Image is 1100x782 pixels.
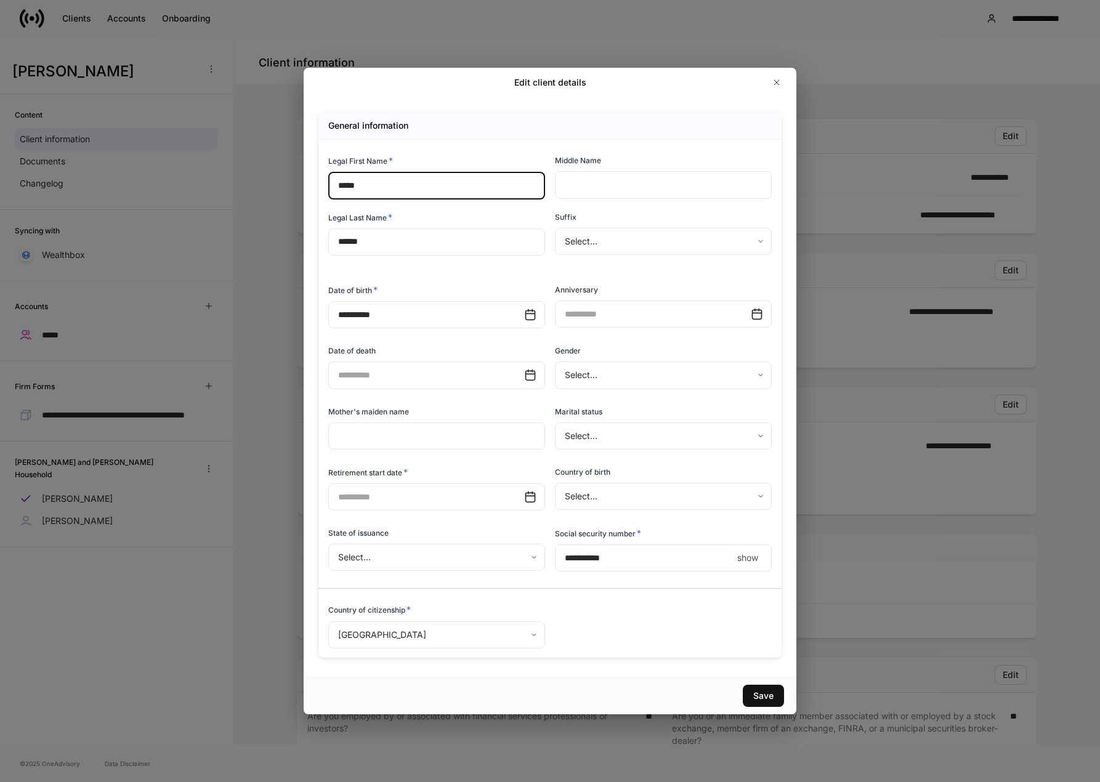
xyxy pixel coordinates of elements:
h6: Gender [555,345,581,357]
h6: Legal Last Name [328,211,392,224]
h6: Legal First Name [328,155,393,167]
h6: Middle Name [555,155,601,166]
h6: Country of birth [555,466,610,478]
div: Select... [555,483,771,510]
div: Save [753,690,774,702]
div: Select... [328,544,544,571]
h6: Social security number [555,527,641,539]
div: Select... [555,422,771,449]
div: Select... [555,361,771,389]
h6: State of issuance [328,527,389,539]
h5: General information [328,119,408,132]
h6: Mother's maiden name [328,406,409,417]
h2: Edit client details [514,76,586,89]
h6: Date of death [328,345,376,357]
p: show [737,552,758,564]
h6: Country of citizenship [328,603,411,616]
button: Save [743,685,784,707]
div: [GEOGRAPHIC_DATA] [328,621,544,648]
h6: Suffix [555,211,576,223]
h6: Date of birth [328,284,378,296]
h6: Retirement start date [328,466,408,478]
h6: Marital status [555,406,602,417]
h6: Anniversary [555,284,598,296]
div: Select... [555,228,771,255]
